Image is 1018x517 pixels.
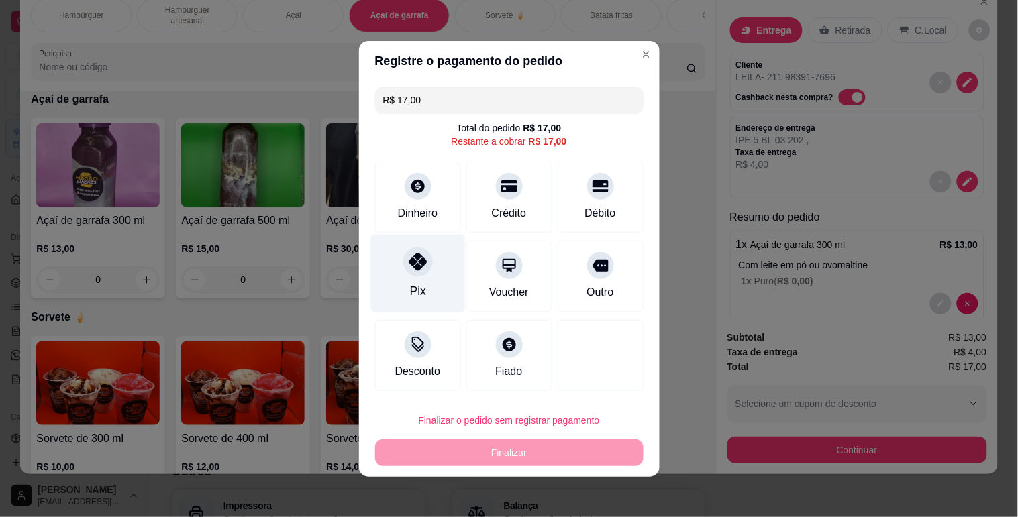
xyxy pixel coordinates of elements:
div: Voucher [489,284,529,300]
div: R$ 17,00 [529,135,567,148]
div: Débito [584,205,615,221]
div: R$ 17,00 [523,121,562,135]
button: Close [635,44,657,65]
div: Dinheiro [398,205,438,221]
header: Registre o pagamento do pedido [359,41,660,81]
input: Ex.: hambúrguer de cordeiro [383,87,635,113]
div: Fiado [495,363,522,380]
div: Crédito [492,205,527,221]
button: Finalizar o pedido sem registrar pagamento [375,407,644,434]
div: Outro [587,284,613,300]
div: Pix [409,282,425,300]
div: Total do pedido [457,121,562,135]
div: Desconto [395,363,441,380]
div: Restante a cobrar [451,135,566,148]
